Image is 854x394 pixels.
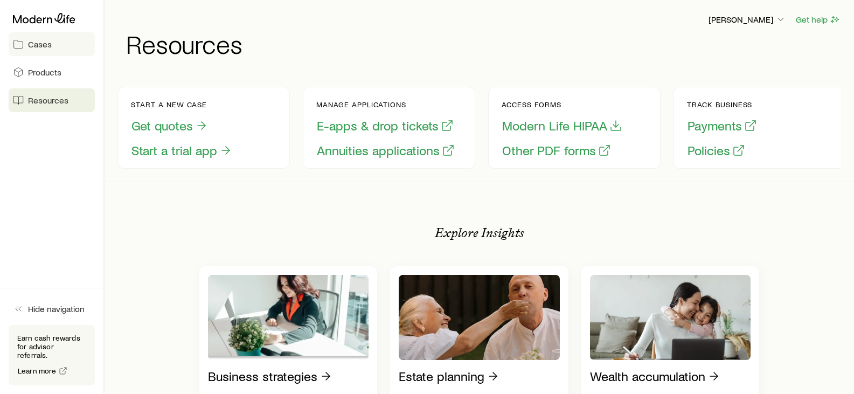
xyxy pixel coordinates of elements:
[28,39,52,50] span: Cases
[502,100,623,109] p: Access forms
[687,142,746,159] button: Policies
[316,117,454,134] button: E-apps & drop tickets
[28,95,68,106] span: Resources
[316,142,455,159] button: Annuities applications
[131,100,233,109] p: Start a new case
[709,14,786,25] p: [PERSON_NAME]
[9,60,95,84] a: Products
[708,13,787,26] button: [PERSON_NAME]
[316,100,455,109] p: Manage applications
[9,32,95,56] a: Cases
[9,88,95,112] a: Resources
[687,117,758,134] button: Payments
[9,325,95,385] div: Earn cash rewards for advisor referrals.Learn more
[131,117,209,134] button: Get quotes
[131,142,233,159] button: Start a trial app
[502,142,612,159] button: Other PDF forms
[502,117,623,134] button: Modern Life HIPAA
[590,275,751,360] img: Wealth accumulation
[9,297,95,321] button: Hide navigation
[208,275,369,360] img: Business strategies
[399,369,484,384] p: Estate planning
[208,369,317,384] p: Business strategies
[795,13,841,26] button: Get help
[28,67,61,78] span: Products
[17,334,86,360] p: Earn cash rewards for advisor referrals.
[28,303,85,314] span: Hide navigation
[126,31,841,57] h1: Resources
[687,100,758,109] p: Track business
[435,225,524,240] p: Explore Insights
[18,367,57,375] span: Learn more
[399,275,560,360] img: Estate planning
[590,369,705,384] p: Wealth accumulation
